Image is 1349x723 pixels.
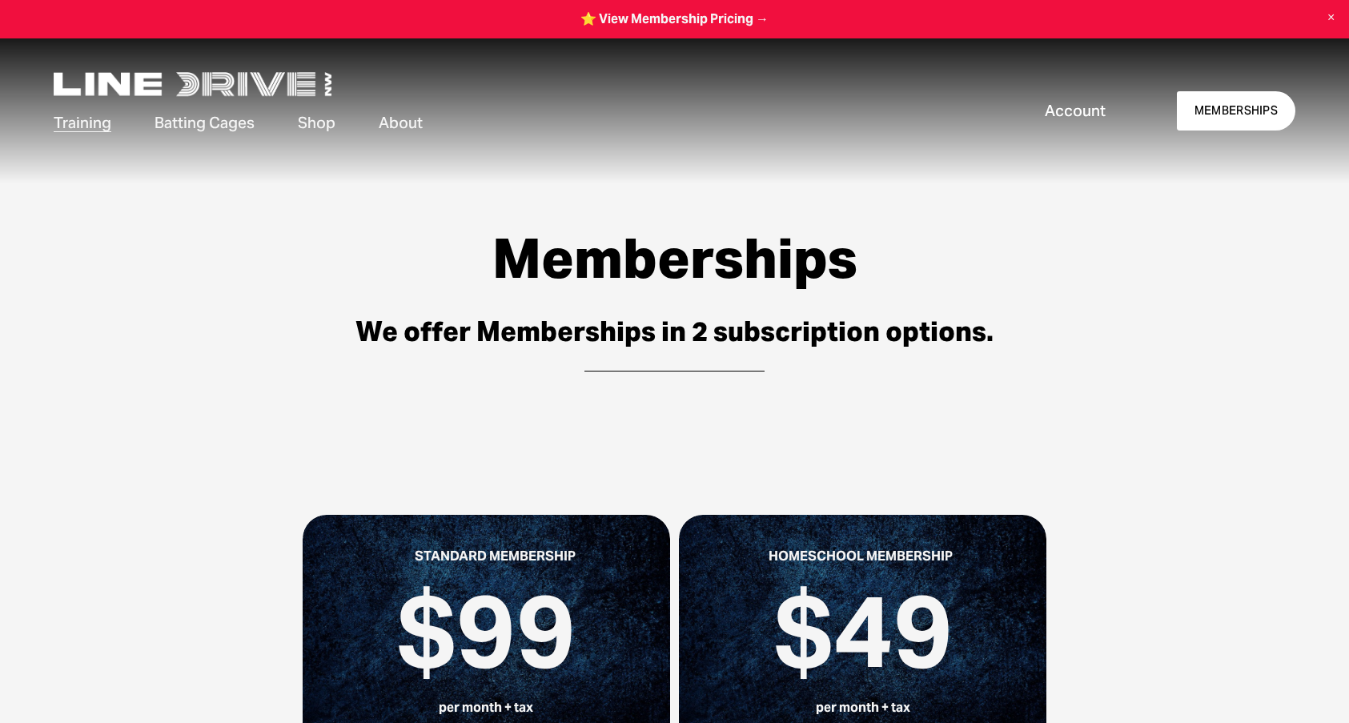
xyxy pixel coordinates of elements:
[769,548,953,564] strong: HOMESCHOOL MEMBERSHIP
[1045,100,1106,122] a: Account
[54,72,331,96] img: LineDrive NorthWest
[816,699,910,716] strong: per month + tax
[439,699,533,716] strong: per month + tax
[379,112,423,134] span: About
[298,110,335,135] a: Shop
[155,110,255,135] a: folder dropdown
[396,566,576,696] strong: $99
[773,566,954,696] strong: $49
[1177,91,1295,131] a: MEMBERSHIPS
[415,548,576,564] strong: STANDARD MEMBERSHIP
[208,227,1141,290] h1: Memberships
[208,315,1141,349] h3: We offer Memberships in 2 subscription options.
[155,112,255,134] span: Batting Cages
[54,112,111,134] span: Training
[379,110,423,135] a: folder dropdown
[54,110,111,135] a: folder dropdown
